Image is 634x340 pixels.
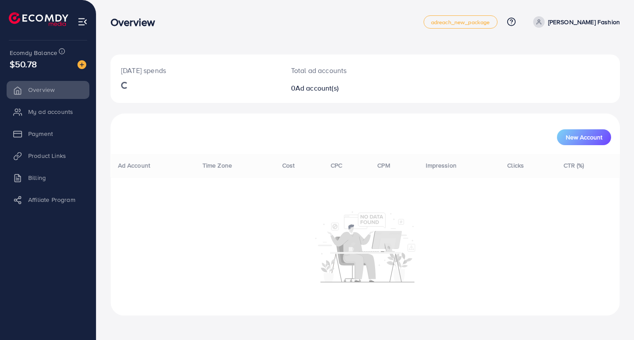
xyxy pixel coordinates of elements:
[295,83,339,93] span: Ad account(s)
[111,16,162,29] h3: Overview
[10,48,57,57] span: Ecomdy Balance
[431,19,490,25] span: adreach_new_package
[77,17,88,27] img: menu
[566,134,602,140] span: New Account
[548,17,620,27] p: [PERSON_NAME] Fashion
[121,65,270,76] p: [DATE] spends
[530,16,620,28] a: [PERSON_NAME] Fashion
[291,65,397,76] p: Total ad accounts
[424,15,498,29] a: adreach_new_package
[9,12,68,26] img: logo
[10,58,37,70] span: $50.78
[77,60,86,69] img: image
[291,84,397,92] h2: 0
[557,129,611,145] button: New Account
